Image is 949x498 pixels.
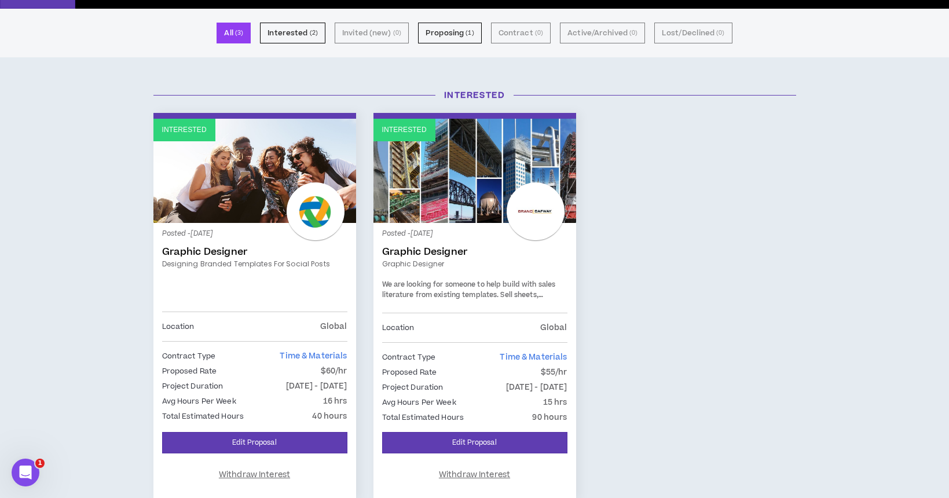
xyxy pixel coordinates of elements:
[382,351,436,364] p: Contract Type
[418,23,482,43] button: Proposing (1)
[491,23,551,43] button: Contract (0)
[382,229,567,239] p: Posted - [DATE]
[162,350,216,362] p: Contract Type
[321,365,347,378] p: $60/hr
[382,463,567,487] button: Withdraw Interest
[35,459,45,468] span: 1
[153,119,356,223] a: Interested
[320,320,347,333] p: Global
[540,321,567,334] p: Global
[654,23,732,43] button: Lost/Declined (0)
[541,366,567,379] p: $55/hr
[162,365,217,378] p: Proposed Rate
[235,28,243,38] small: ( 3 )
[162,246,347,258] a: Graphic Designer
[382,321,415,334] p: Location
[162,320,195,333] p: Location
[629,28,637,38] small: ( 0 )
[312,410,347,423] p: 40 hours
[393,28,401,38] small: ( 0 )
[382,381,444,394] p: Project Duration
[162,395,236,408] p: Avg Hours Per Week
[439,470,510,481] span: Withdraw Interest
[12,459,39,486] iframe: Intercom live chat
[260,23,325,43] button: Interested (2)
[162,432,347,453] a: Edit Proposal
[716,28,724,38] small: ( 0 )
[280,350,347,362] span: Time & Materials
[560,23,645,43] button: Active/Archived (0)
[500,351,567,363] span: Time & Materials
[219,470,290,481] span: Withdraw Interest
[373,119,576,223] a: Interested
[382,366,437,379] p: Proposed Rate
[145,89,805,101] h3: Interested
[532,411,567,424] p: 90 hours
[162,380,223,393] p: Project Duration
[162,124,207,136] p: Interested
[335,23,409,43] button: Invited (new) (0)
[162,259,347,269] a: Designing branded templates for social posts
[323,395,347,408] p: 16 hrs
[543,396,567,409] p: 15 hrs
[382,432,567,453] a: Edit Proposal
[162,463,347,487] button: Withdraw Interest
[535,28,543,38] small: ( 0 )
[382,396,456,409] p: Avg Hours Per Week
[310,28,318,38] small: ( 2 )
[382,411,464,424] p: Total Estimated Hours
[286,380,347,393] p: [DATE] - [DATE]
[382,259,567,269] a: Graphic Designer
[162,410,244,423] p: Total Estimated Hours
[162,229,347,239] p: Posted - [DATE]
[382,246,567,258] a: Graphic Designer
[466,28,474,38] small: ( 1 )
[217,23,251,43] button: All (3)
[382,280,556,330] span: We are looking for someone to help build with sales literature from existing templates. Sell shee...
[382,124,427,136] p: Interested
[506,381,567,394] p: [DATE] - [DATE]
